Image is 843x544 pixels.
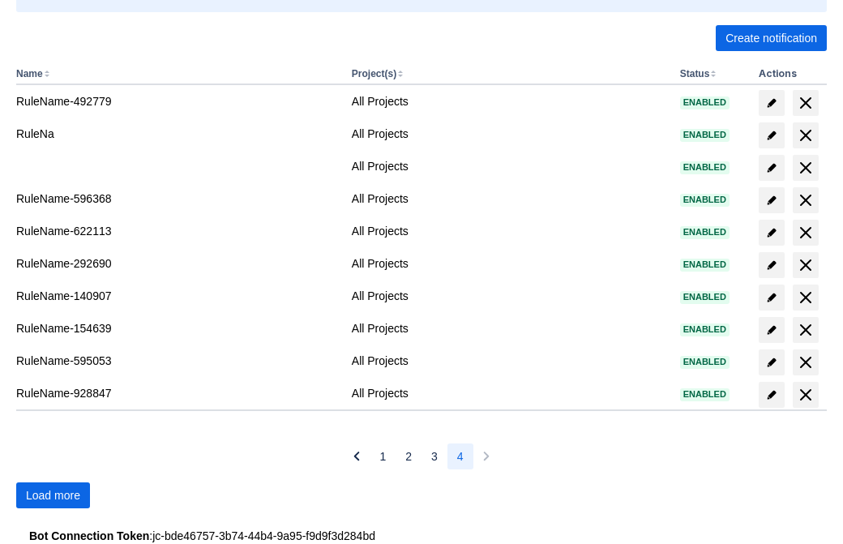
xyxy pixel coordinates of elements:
span: edit [765,356,778,369]
div: RuleName-596368 [16,191,339,207]
div: All Projects [352,320,667,336]
span: Enabled [680,98,730,107]
div: RuleName-622113 [16,223,339,239]
span: edit [765,194,778,207]
span: 1 [379,443,386,469]
div: RuleName-292690 [16,255,339,272]
span: delete [796,93,815,113]
span: Create notification [725,25,817,51]
button: Status [680,68,710,79]
span: Enabled [680,131,730,139]
span: Enabled [680,195,730,204]
span: Enabled [680,293,730,302]
span: edit [765,291,778,304]
span: edit [765,388,778,401]
span: delete [796,158,815,178]
div: RuleName-492779 [16,93,339,109]
span: delete [796,191,815,210]
th: Actions [752,64,827,85]
span: Enabled [680,390,730,399]
button: Project(s) [352,68,396,79]
button: Load more [16,482,90,508]
div: All Projects [352,385,667,401]
div: All Projects [352,93,667,109]
span: Enabled [680,260,730,269]
span: delete [796,385,815,405]
span: edit [765,161,778,174]
button: Create notification [716,25,827,51]
span: delete [796,320,815,340]
span: Enabled [680,163,730,172]
div: All Projects [352,288,667,304]
div: All Projects [352,126,667,142]
div: RuleNa [16,126,339,142]
button: Next [473,443,499,469]
span: delete [796,223,815,242]
span: Enabled [680,228,730,237]
div: All Projects [352,255,667,272]
button: Page 1 [370,443,396,469]
span: edit [765,96,778,109]
span: edit [765,129,778,142]
span: delete [796,288,815,307]
div: : jc-bde46757-3b74-44b4-9a95-f9d9f3d284bd [29,528,814,544]
span: edit [765,259,778,272]
button: Page 4 [447,443,473,469]
span: delete [796,126,815,145]
div: RuleName-140907 [16,288,339,304]
span: delete [796,353,815,372]
span: 3 [431,443,438,469]
span: Enabled [680,325,730,334]
span: Enabled [680,358,730,366]
span: delete [796,255,815,275]
button: Name [16,68,43,79]
div: All Projects [352,158,667,174]
nav: Pagination [344,443,499,469]
div: All Projects [352,191,667,207]
button: Previous [344,443,370,469]
button: Page 2 [396,443,421,469]
div: All Projects [352,223,667,239]
strong: Bot Connection Token [29,529,149,542]
span: Load more [26,482,80,508]
span: edit [765,226,778,239]
div: RuleName-154639 [16,320,339,336]
div: All Projects [352,353,667,369]
span: edit [765,323,778,336]
button: Page 3 [421,443,447,469]
span: 4 [457,443,464,469]
span: 2 [405,443,412,469]
div: RuleName-928847 [16,385,339,401]
div: RuleName-595053 [16,353,339,369]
